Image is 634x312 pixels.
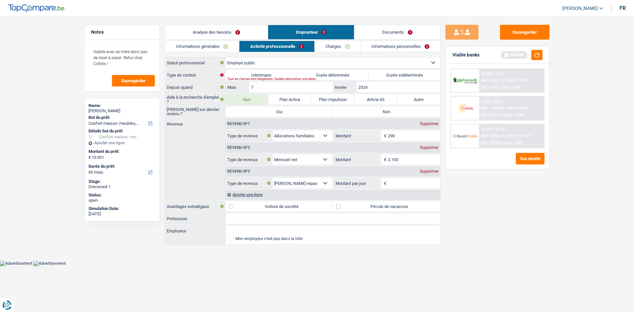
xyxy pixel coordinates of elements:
[226,94,268,105] label: Non
[165,25,268,39] a: Analyse des besoins
[165,201,226,212] label: Avantages extralégaux
[88,179,156,184] div: Stage:
[504,141,523,145] span: Limit: <60%
[505,78,506,83] span: /
[507,134,531,138] span: Limit: >1.153 €
[88,108,156,114] div: [PERSON_NAME]
[481,141,500,145] span: DTI: 10.54%
[112,75,155,87] button: Sauvegarder
[502,85,521,89] span: Limit: <60%
[481,127,505,131] div: 12.45% | 221 €
[354,94,397,105] label: Article 60
[562,6,598,11] span: [PERSON_NAME]
[334,178,381,189] label: Montant par jour
[297,70,369,80] label: Durée déterminée
[418,122,440,126] div: Supprimer
[88,103,156,108] div: Name:
[481,134,504,138] span: NAI: 1 878,6 €
[226,154,272,165] label: Type de revenus
[481,72,505,76] div: 12.99% | 224 €
[91,29,153,35] h5: Notes
[452,52,479,58] div: Viable banks
[505,106,506,110] span: /
[418,169,440,173] div: Supprimer
[226,146,252,150] div: Revenu nº2
[88,184,156,190] div: Dreceived 1
[481,106,504,110] span: NAI: 1 916,5 €
[88,128,156,134] div: Détails but du prêt
[33,261,66,266] img: Advertisement
[397,94,440,105] label: Autre
[507,106,528,110] span: Limit: >800 €
[481,113,500,117] span: DTI: 19.81%
[334,130,381,141] label: Montant
[88,115,154,120] label: But du prêt:
[165,82,226,92] label: Depuis quand
[501,51,527,58] div: Refresh
[268,94,311,105] label: Plan Activa
[453,77,477,85] img: AlphaCredit
[165,41,239,52] a: Informations générales
[507,78,528,83] span: Limit: >750 €
[226,106,333,117] label: Oui
[226,82,249,92] label: Mois
[619,5,626,11] div: fr
[516,153,545,164] button: See details
[88,192,156,198] div: Status:
[88,155,91,160] span: €
[500,25,549,40] button: Sauvegarder
[453,130,477,142] img: Record Credits
[499,85,501,89] span: /
[121,79,146,83] span: Sauvegarder
[268,25,354,39] a: Emprunteur
[226,225,440,236] input: Cherchez votre employeur
[8,4,64,12] img: TopCompare Logo
[481,99,503,104] div: 12.9% | 223 €
[226,178,272,189] label: Type de revenus
[381,154,388,165] span: €
[311,94,354,105] label: Plan Impulsion
[88,206,156,211] div: Simulation Date:
[88,164,154,169] label: Durée du prêt:
[453,102,477,114] img: Cofidis
[165,57,226,68] label: Statut professionnel
[481,85,498,89] span: DTI: 9.97%
[88,141,156,145] div: Ajouter une ligne
[226,190,440,199] div: Ajouter une ligne
[501,113,503,117] span: /
[165,119,225,126] label: Revenus
[227,78,418,80] div: Tous les champs sont obligatoires. Veuillez sélectionner une option
[381,130,388,141] span: €
[235,237,302,241] div: Mon employeur n’est pas dans la liste
[501,141,503,145] span: /
[505,134,506,138] span: /
[315,41,361,52] a: Charges
[88,149,154,154] label: Montant du prêt:
[226,70,297,80] label: Intérimaire
[165,70,226,80] label: Type de contrat
[239,41,314,52] a: Activité professionnelle
[381,178,388,189] span: €
[334,154,381,165] label: Montant
[165,213,226,224] label: Profession
[357,82,440,92] input: AAAA
[249,82,333,92] input: MM
[369,70,440,80] label: Durée indéterminée
[557,3,603,14] a: [PERSON_NAME]
[226,201,333,212] label: Voiture de société
[88,198,156,203] div: open
[88,211,156,217] div: [DATE]
[333,201,440,212] label: Pécule de vacances
[418,146,440,150] div: Supprimer
[333,82,356,92] label: Année
[481,78,504,83] span: NAI: 2 021,1 €
[333,106,440,117] label: Non
[354,25,440,39] a: Documents
[361,41,440,52] a: Informations personnelles
[165,225,226,236] label: Employeur
[226,169,252,173] div: Revenu nº3
[165,106,226,117] label: [PERSON_NAME] sur dernier revenu ?
[226,130,272,141] label: Type de revenus
[504,113,525,117] span: Limit: <100%
[226,122,252,126] div: Revenu nº1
